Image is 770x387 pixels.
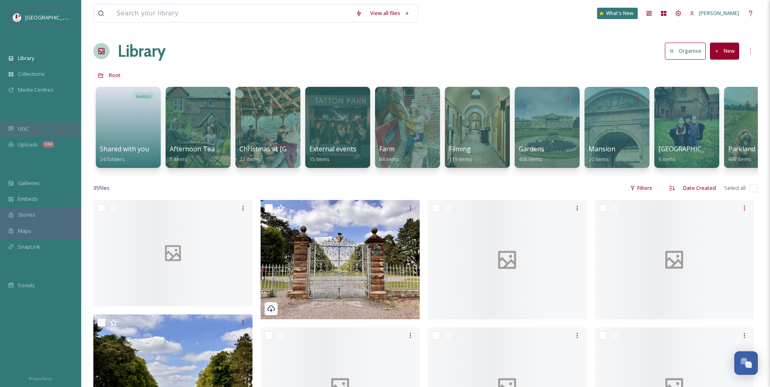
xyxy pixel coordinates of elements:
span: Afternoon Tea [170,144,215,153]
input: Search your library [112,4,352,22]
span: SOCIALS [8,269,24,275]
a: SHAREDShared with you24 folders [93,83,163,168]
span: 22 items [239,155,260,163]
a: Christmas at [GEOGRAPHIC_DATA]22 items [239,145,345,163]
span: WIDGETS [8,167,27,173]
div: Date Created [679,180,720,196]
img: download%20(5).png [13,13,21,21]
div: 344 [42,141,54,148]
span: 35 file s [93,184,110,192]
span: UGC [18,125,29,133]
span: COLLECT [8,112,26,118]
div: Filters [626,180,656,196]
span: Collections [18,70,45,78]
a: External events15 items [309,145,356,163]
span: 487 items [728,155,751,163]
span: Privacy Policy [29,376,52,381]
a: Privacy Policy [29,373,52,383]
span: 84 items [379,155,399,163]
span: SnapLink [18,243,40,251]
a: Farm84 items [379,145,399,163]
a: What's New [597,8,638,19]
span: [GEOGRAPHIC_DATA] [658,144,724,153]
span: 119 items [449,155,472,163]
a: View all files [366,5,414,21]
a: Parkland487 items [728,145,755,163]
a: Library [118,39,166,63]
span: Library [18,54,34,62]
span: [PERSON_NAME] [699,9,739,17]
span: Embeds [18,195,38,203]
a: Mansion30 items [589,145,615,163]
a: Gardens406 items [519,145,544,163]
span: SHARED [136,94,151,100]
span: Galleries [18,179,40,187]
span: Maps [18,227,31,235]
a: Afternoon Tea5 items [170,145,215,163]
span: Filming [449,144,471,153]
img: Photo 19-05-2025, 14 55 25.jpg [261,200,420,319]
span: Shared with you [100,144,149,153]
span: Farm [379,144,395,153]
button: Open Chat [734,351,758,375]
span: Uploads [18,141,38,148]
span: MEDIA [8,42,22,48]
span: 406 items [519,155,542,163]
span: 5 items [170,155,187,163]
a: Root [109,70,121,80]
span: Select all [724,184,746,192]
span: Stories [18,211,35,219]
span: Mansion [589,144,615,153]
span: Gardens [519,144,544,153]
span: 30 items [589,155,609,163]
span: Socials [18,282,35,289]
span: 24 folders [100,155,125,163]
a: Filming119 items [449,145,472,163]
span: [GEOGRAPHIC_DATA] [25,13,77,21]
span: Media Centres [18,86,54,94]
span: External events [309,144,356,153]
span: 15 items [309,155,330,163]
a: Organise [665,43,710,59]
span: Parkland [728,144,755,153]
button: New [710,43,739,59]
span: 9 items [658,155,676,163]
span: Christmas at [GEOGRAPHIC_DATA] [239,144,345,153]
span: Root [109,71,121,79]
button: Organise [665,43,706,59]
a: [PERSON_NAME] [686,5,743,21]
a: [GEOGRAPHIC_DATA]9 items [658,145,724,163]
